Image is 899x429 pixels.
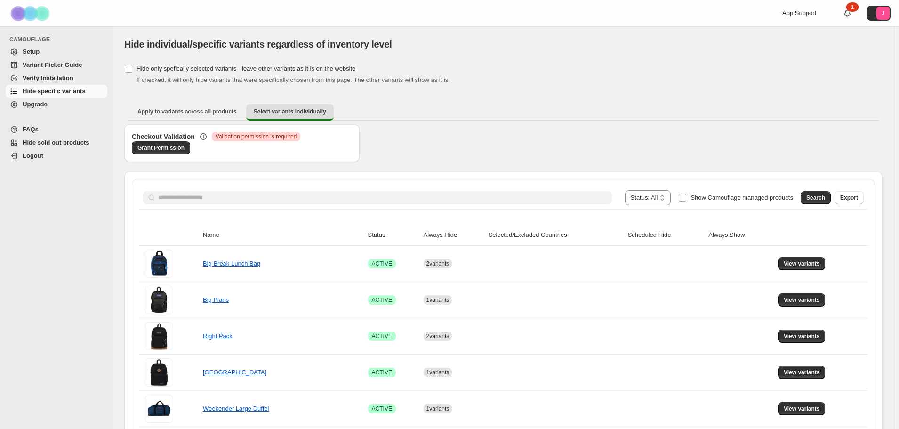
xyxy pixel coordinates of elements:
button: View variants [778,293,826,307]
span: 1 variants [426,369,449,376]
span: Upgrade [23,101,48,108]
button: Search [801,191,831,204]
span: ACTIVE [372,405,392,413]
span: View variants [784,260,820,267]
th: Always Hide [421,225,486,246]
span: Show Camouflage managed products [690,194,793,201]
text: J [882,10,884,16]
span: View variants [784,332,820,340]
a: Upgrade [6,98,107,111]
span: Select variants individually [254,108,326,115]
a: Weekender Large Duffel [203,405,269,412]
a: FAQs [6,123,107,136]
th: Status [365,225,421,246]
span: Setup [23,48,40,55]
a: Right Pack [203,332,233,340]
span: Apply to variants across all products [137,108,237,115]
img: Camouflage [8,0,55,26]
span: ACTIVE [372,369,392,376]
span: Grant Permission [137,144,185,152]
button: Apply to variants across all products [130,104,244,119]
span: App Support [782,9,816,16]
a: Big Plans [203,296,229,303]
a: [GEOGRAPHIC_DATA] [203,369,266,376]
button: Export [835,191,864,204]
span: ACTIVE [372,296,392,304]
span: Logout [23,152,43,159]
span: View variants [784,369,820,376]
span: View variants [784,296,820,304]
button: Avatar with initials J [867,6,891,21]
span: 2 variants [426,333,449,340]
span: ACTIVE [372,260,392,267]
span: ACTIVE [372,332,392,340]
h3: Checkout Validation [132,132,195,141]
button: Select variants individually [246,104,334,121]
span: View variants [784,405,820,413]
span: Avatar with initials J [876,7,890,20]
span: Validation permission is required [216,133,297,140]
button: View variants [778,330,826,343]
a: Setup [6,45,107,58]
a: Logout [6,149,107,162]
span: Hide individual/specific variants regardless of inventory level [124,39,392,49]
th: Scheduled Hide [625,225,706,246]
span: 2 variants [426,260,449,267]
a: Grant Permission [132,141,190,154]
a: 1 [843,8,852,18]
th: Always Show [706,225,775,246]
span: Variant Picker Guide [23,61,82,68]
div: 1 [846,2,859,12]
span: Verify Installation [23,74,73,81]
button: View variants [778,402,826,415]
button: View variants [778,257,826,270]
span: Hide only spefically selected variants - leave other variants as it is on the website [136,65,355,72]
span: Search [806,194,825,202]
a: Big Break Lunch Bag [203,260,260,267]
button: View variants [778,366,826,379]
a: Verify Installation [6,72,107,85]
a: Variant Picker Guide [6,58,107,72]
span: If checked, it will only hide variants that were specifically chosen from this page. The other va... [136,76,450,83]
span: CAMOUFLAGE [9,36,108,43]
span: 1 variants [426,405,449,412]
span: FAQs [23,126,39,133]
a: Hide sold out products [6,136,107,149]
span: 1 variants [426,297,449,303]
span: Hide sold out products [23,139,89,146]
span: Hide specific variants [23,88,86,95]
th: Selected/Excluded Countries [486,225,625,246]
a: Hide specific variants [6,85,107,98]
th: Name [200,225,365,246]
span: Export [840,194,858,202]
